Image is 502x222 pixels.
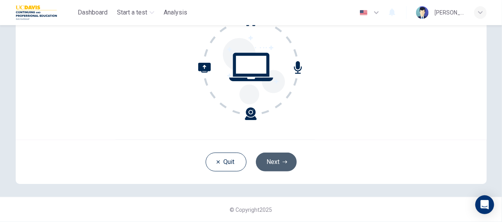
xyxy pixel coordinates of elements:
button: Next [256,153,297,171]
img: Profile picture [416,6,429,19]
span: Dashboard [78,8,108,17]
div: Open Intercom Messenger [475,195,494,214]
div: [PERSON_NAME] [435,8,465,17]
button: Analysis [161,5,190,20]
button: Dashboard [75,5,111,20]
button: Start a test [114,5,157,20]
span: Analysis [164,8,187,17]
span: Start a test [117,8,147,17]
img: en [359,10,369,16]
a: UC Davis logo [16,5,75,20]
button: Quit [206,153,246,171]
img: UC Davis logo [16,5,57,20]
span: © Copyright 2025 [230,207,272,213]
